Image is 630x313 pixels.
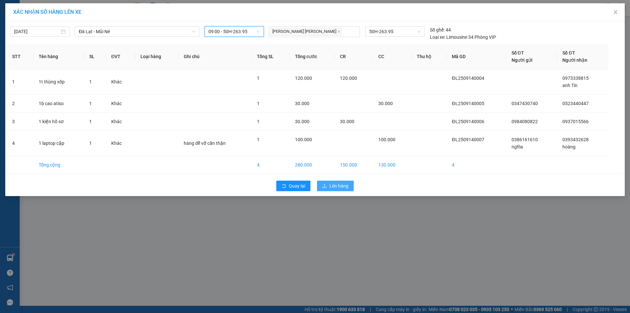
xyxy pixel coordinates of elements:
span: 1 [257,119,260,124]
input: 14/09/2025 [14,28,60,35]
th: Ghi chú [178,44,252,69]
th: Tổng SL [252,44,290,69]
td: Khác [106,95,135,113]
div: 0937015566 [77,20,130,30]
span: Số ĐT [512,50,524,56]
th: SL [84,44,106,69]
span: hoàng [562,144,576,149]
td: 130.000 [373,156,411,174]
span: 1 [89,79,92,84]
td: Khác [106,113,135,131]
span: 30.000 [378,101,393,106]
span: 1 [89,141,92,146]
th: Loại hàng [135,44,178,69]
span: Số ghế: [430,26,445,34]
span: 09:00 - 50H-263.95 [208,27,260,36]
span: hàng dễ vỡ cẩn thận [184,141,226,146]
span: 120.000 [295,76,312,81]
span: Loại xe: [430,34,445,41]
span: 1 [257,101,260,106]
div: 0984080822 [6,20,72,30]
td: 1 [7,69,33,95]
span: [PERSON_NAME] [PERSON_NAME] [270,28,342,35]
td: 1 laptop cặp [33,131,84,156]
th: CR [335,44,373,69]
span: 0393432628 [562,137,589,142]
button: rollbackQuay lại [276,181,310,191]
span: upload [322,184,327,189]
button: Close [606,3,625,22]
span: 0523440447 [562,101,589,106]
span: 50H-263.95 [369,27,420,36]
td: 4 [447,156,506,174]
td: 280.000 [290,156,335,174]
th: Mã GD [447,44,506,69]
span: SL [86,45,95,54]
span: ĐL2509140004 [452,76,484,81]
span: 30.000 [295,101,309,106]
span: Đà Lạt - Mũi Né [79,27,195,36]
div: Limousine 34 Phòng VIP [430,34,496,41]
td: Khác [106,131,135,156]
th: Tổng cước [290,44,335,69]
span: rollback [282,184,286,189]
div: 30.000 [5,34,73,41]
span: close [613,10,618,15]
span: ĐL2509140006 [452,119,484,124]
span: 0386161610 [512,137,538,142]
td: Tổng cộng [33,156,84,174]
th: CC [373,44,411,69]
button: uploadLên hàng [317,181,354,191]
div: [GEOGRAPHIC_DATA] [6,6,72,20]
span: 30.000 [340,119,354,124]
div: 44 [430,26,451,34]
td: 3 [7,113,33,131]
span: ĐL2509140007 [452,137,484,142]
span: nghĩa [512,144,523,149]
td: 1t thùng xốp [33,69,84,95]
th: STT [7,44,33,69]
span: down [192,30,196,34]
span: Quay lại [289,182,305,190]
td: 2 [7,95,33,113]
div: Tên hàng: 1 kiện hồ sơ ( : 1 ) [6,45,130,54]
td: 150.000 [335,156,373,174]
th: ĐVT [106,44,135,69]
span: 0973338815 [562,76,589,81]
span: 0937015566 [562,119,589,124]
td: 4 [252,156,290,174]
span: Lên hàng [329,182,348,190]
th: Tên hàng [33,44,84,69]
span: 120.000 [340,76,357,81]
span: 1 [257,76,260,81]
span: ĐL2509140005 [452,101,484,106]
div: [PERSON_NAME] [77,6,130,20]
span: 100.000 [378,137,395,142]
span: 0984080822 [512,119,538,124]
span: 1 [89,119,92,124]
span: 1 [89,101,92,106]
span: Gửi: [6,6,16,12]
td: 1 kiện hồ sơ [33,113,84,131]
span: 0347430740 [512,101,538,106]
span: 30.000 [295,119,309,124]
span: close [337,30,341,33]
span: CƯỚC RỒI : [5,34,36,41]
span: Người gửi [512,57,533,63]
span: anh Tín [562,83,577,88]
span: Nhận: [77,6,93,12]
span: Người nhận [562,57,587,63]
td: 4 [7,131,33,156]
span: Số ĐT [562,50,575,56]
span: XÁC NHẬN SỐ HÀNG LÊN XE [13,9,81,15]
td: Khác [106,69,135,95]
td: 1b cao atiso [33,95,84,113]
th: Thu hộ [411,44,447,69]
span: 1 [257,137,260,142]
span: 100.000 [295,137,312,142]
